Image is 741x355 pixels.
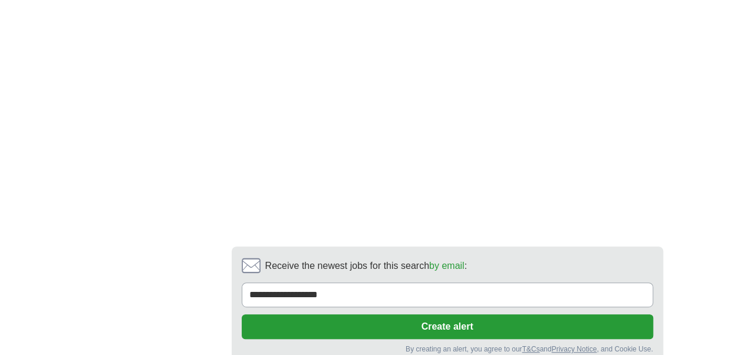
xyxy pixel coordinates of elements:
a: Privacy Notice [551,345,597,353]
a: by email [429,261,465,271]
button: Create alert [242,314,653,339]
span: Receive the newest jobs for this search : [265,259,467,273]
div: By creating an alert, you agree to our and , and Cookie Use. [242,344,653,354]
a: T&Cs [522,345,539,353]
